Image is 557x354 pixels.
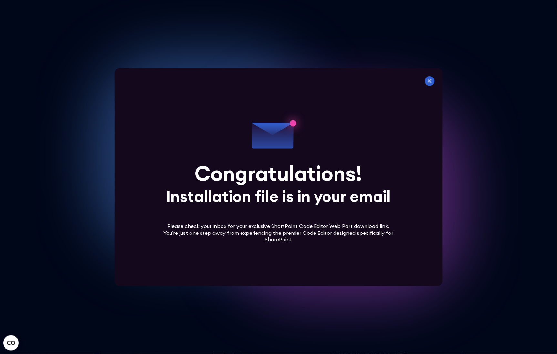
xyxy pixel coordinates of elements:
div: Please check your inbox for your exclusive ShortPoint Code Editor Web Part download link. You’re ... [161,223,396,243]
iframe: Chat Widget [441,280,557,354]
button: Open CMP widget [3,335,19,351]
div: Congratulations! [195,163,362,184]
div: Installation file is in your email [166,189,391,204]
